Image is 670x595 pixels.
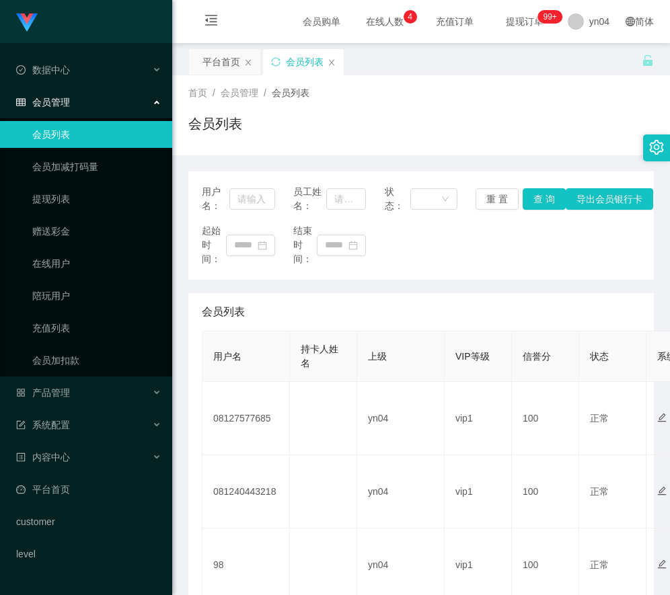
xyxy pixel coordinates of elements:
[642,54,654,67] i: 图标: unlock
[16,508,161,535] a: customer
[523,351,551,362] span: 信誉分
[404,10,417,24] sup: 4
[512,455,579,528] td: 100
[213,351,241,362] span: 用户名
[445,382,512,455] td: vip1
[16,420,26,430] i: 图标: form
[16,65,70,75] span: 数据中心
[455,351,490,362] span: VIP等级
[272,87,309,98] span: 会员列表
[657,486,667,495] i: 图标: edit
[16,388,26,397] i: 图标: appstore-o
[441,195,449,204] i: 图标: down
[16,387,70,398] span: 产品管理
[293,224,318,266] span: 结束时间：
[16,476,161,503] a: 图标: dashboard平台首页
[16,420,70,430] span: 系统配置
[213,87,215,98] span: /
[244,58,252,67] i: 图标: close
[32,121,161,148] a: 会员列表
[476,188,519,210] button: 重 置
[499,17,550,26] span: 提现订单
[566,188,653,210] button: 导出会员银行卡
[16,541,161,567] a: level
[188,114,242,134] h1: 会员列表
[271,57,281,67] i: 图标: sync
[202,224,226,266] span: 起始时间：
[385,185,411,213] span: 状态：
[32,186,161,212] a: 提现列表
[408,10,412,24] p: 4
[202,382,290,455] td: 08127577685
[32,218,161,245] a: 赠送彩金
[286,49,324,75] div: 会员列表
[202,304,245,320] span: 会员列表
[445,455,512,528] td: vip1
[32,315,161,342] a: 充值列表
[590,559,609,570] span: 正常
[626,17,635,26] i: 图标: global
[357,382,445,455] td: yn04
[188,1,234,44] i: 图标: menu-fold
[348,241,358,250] i: 图标: calendar
[16,452,26,462] i: 图标: profile
[258,241,267,250] i: 图标: calendar
[202,455,290,528] td: 081240443218
[359,17,410,26] span: 在线人数
[368,351,387,362] span: 上级
[429,17,480,26] span: 充值订单
[590,486,609,497] span: 正常
[202,49,240,75] div: 平台首页
[293,185,327,213] span: 员工姓名：
[32,347,161,374] a: 会员加扣款
[32,250,161,277] a: 在线用户
[657,559,667,569] i: 图标: edit
[16,13,38,32] img: logo.9652507e.png
[301,344,338,368] span: 持卡人姓名
[16,452,70,463] span: 内容中心
[357,455,445,528] td: yn04
[590,413,609,424] span: 正常
[649,140,664,155] i: 图标: setting
[32,153,161,180] a: 会员加减打码量
[512,382,579,455] td: 100
[523,188,566,210] button: 查 询
[264,87,266,98] span: /
[229,188,275,210] input: 请输入
[537,10,562,24] sup: 266
[202,185,229,213] span: 用户名：
[590,351,609,362] span: 状态
[326,188,366,210] input: 请输入
[328,58,336,67] i: 图标: close
[188,87,207,98] span: 首页
[16,97,26,107] i: 图标: table
[16,97,70,108] span: 会员管理
[657,413,667,422] i: 图标: edit
[221,87,258,98] span: 会员管理
[32,282,161,309] a: 陪玩用户
[16,65,26,75] i: 图标: check-circle-o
